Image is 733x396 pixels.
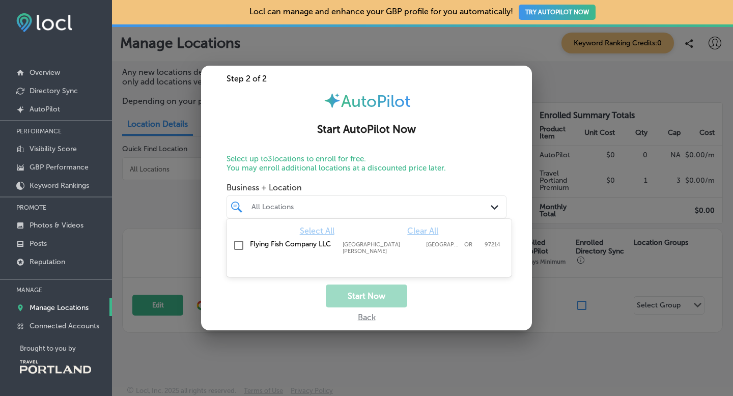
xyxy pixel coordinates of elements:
[30,221,83,230] p: Photos & Videos
[485,241,500,254] label: 97214
[16,13,72,32] img: fda3e92497d09a02dc62c9cd864e3231.png
[30,239,47,248] p: Posts
[20,345,112,352] p: Brought to you by
[519,5,596,20] button: TRY AUTOPILOT NOW
[358,307,376,322] div: Back
[30,87,78,95] p: Directory Sync
[251,203,492,211] div: All Locations
[30,105,60,114] p: AutoPilot
[30,181,89,190] p: Keyword Rankings
[250,240,332,248] label: Flying Fish Company LLC
[227,183,506,192] span: Business + Location
[213,123,520,136] h2: Start AutoPilot Now
[464,241,480,254] label: OR
[30,163,89,172] p: GBP Performance
[341,92,410,111] span: AutoPilot
[326,285,407,307] button: Start Now
[227,154,506,173] p: Select up to 3 locations to enroll for free. You may enroll additional locations at a discounted ...
[30,303,89,312] p: Manage Locations
[323,92,341,109] img: autopilot-icon
[20,360,91,374] img: Travel Portland
[201,74,532,83] div: Step 2 of 2
[30,258,65,266] p: Reputation
[30,322,99,330] p: Connected Accounts
[30,145,77,153] p: Visibility Score
[30,68,60,77] p: Overview
[343,241,421,254] label: 3004 East Burnside
[426,241,459,254] label: Portland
